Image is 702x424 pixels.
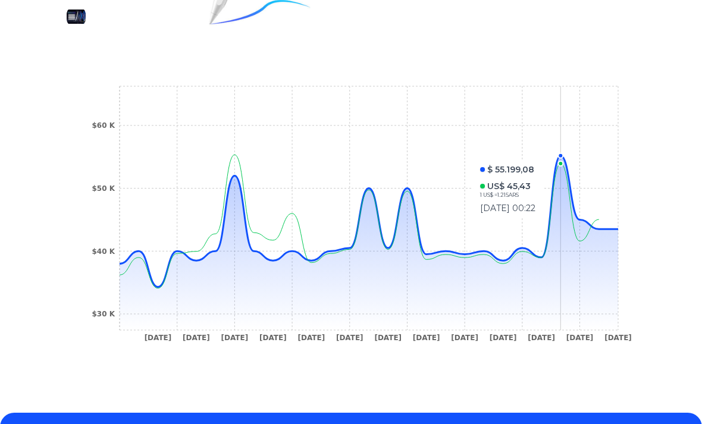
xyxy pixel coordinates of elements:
[92,310,115,318] tspan: $30 K
[528,334,555,342] tspan: [DATE]
[67,7,86,26] img: Pencil Carrello ID766 Para iPad Apple Optico Capacitivo Color Blanco
[92,121,115,130] tspan: $60 K
[336,334,363,342] tspan: [DATE]
[566,334,594,342] tspan: [DATE]
[92,184,115,193] tspan: $50 K
[374,334,402,342] tspan: [DATE]
[604,334,632,342] tspan: [DATE]
[297,334,325,342] tspan: [DATE]
[221,334,249,342] tspan: [DATE]
[413,334,440,342] tspan: [DATE]
[145,334,172,342] tspan: [DATE]
[451,334,478,342] tspan: [DATE]
[183,334,210,342] tspan: [DATE]
[490,334,517,342] tspan: [DATE]
[92,247,115,256] tspan: $40 K
[259,334,287,342] tspan: [DATE]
